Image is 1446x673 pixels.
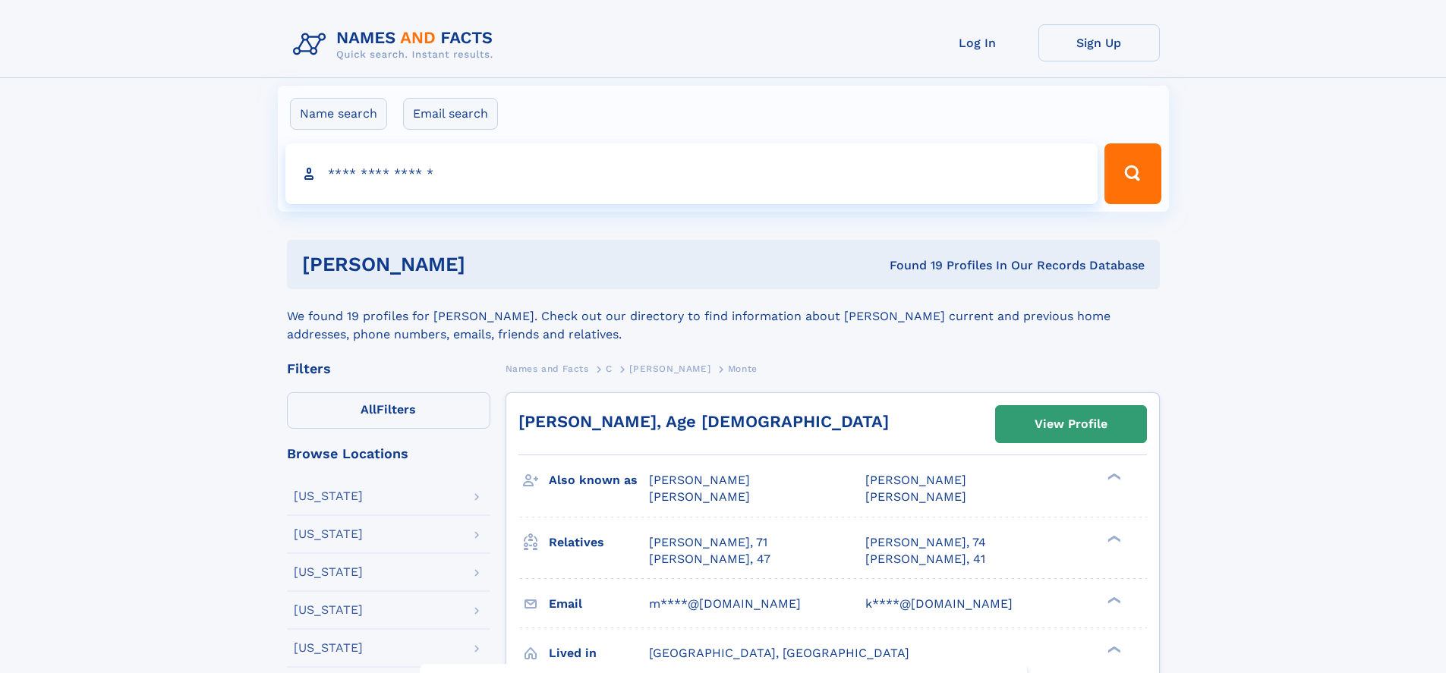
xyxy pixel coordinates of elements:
[294,490,363,502] div: [US_STATE]
[649,534,767,551] a: [PERSON_NAME], 71
[649,551,770,568] a: [PERSON_NAME], 47
[302,255,678,274] h1: [PERSON_NAME]
[629,363,710,374] span: [PERSON_NAME]
[549,530,649,555] h3: Relatives
[606,363,613,374] span: C
[649,489,750,504] span: [PERSON_NAME]
[549,640,649,666] h3: Lived in
[294,528,363,540] div: [US_STATE]
[403,98,498,130] label: Email search
[287,392,490,429] label: Filters
[865,473,966,487] span: [PERSON_NAME]
[361,402,376,417] span: All
[629,359,710,378] a: [PERSON_NAME]
[649,473,750,487] span: [PERSON_NAME]
[549,467,649,493] h3: Also known as
[1104,595,1122,605] div: ❯
[294,604,363,616] div: [US_STATE]
[677,257,1145,274] div: Found 19 Profiles In Our Records Database
[865,489,966,504] span: [PERSON_NAME]
[865,534,986,551] a: [PERSON_NAME], 74
[506,359,589,378] a: Names and Facts
[1104,143,1161,204] button: Search Button
[606,359,613,378] a: C
[1104,533,1122,543] div: ❯
[287,447,490,461] div: Browse Locations
[1104,472,1122,482] div: ❯
[285,143,1098,204] input: search input
[1035,407,1107,442] div: View Profile
[287,289,1160,344] div: We found 19 profiles for [PERSON_NAME]. Check out our directory to find information about [PERSON...
[549,591,649,617] h3: Email
[728,363,758,374] span: Monte
[287,362,490,376] div: Filters
[290,98,387,130] label: Name search
[649,646,909,660] span: [GEOGRAPHIC_DATA], [GEOGRAPHIC_DATA]
[294,566,363,578] div: [US_STATE]
[1104,644,1122,654] div: ❯
[1038,24,1160,61] a: Sign Up
[518,412,889,431] a: [PERSON_NAME], Age [DEMOGRAPHIC_DATA]
[294,642,363,654] div: [US_STATE]
[865,551,985,568] a: [PERSON_NAME], 41
[996,406,1146,442] a: View Profile
[917,24,1038,61] a: Log In
[287,24,506,65] img: Logo Names and Facts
